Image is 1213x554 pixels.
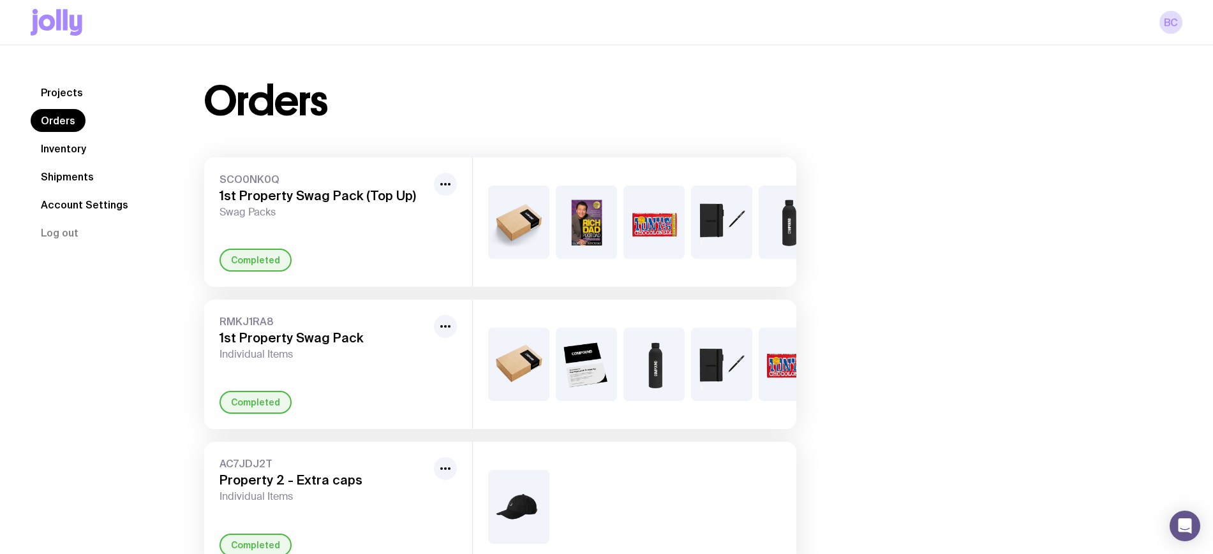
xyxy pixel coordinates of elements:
[220,490,429,503] span: Individual Items
[220,391,292,414] div: Completed
[220,188,429,203] h3: 1st Property Swag Pack (Top Up)
[220,472,429,488] h3: Property 2 - Extra caps
[31,137,96,160] a: Inventory
[220,348,429,361] span: Individual Items
[220,206,429,219] span: Swag Packs
[220,457,429,470] span: AC7JDJ2T
[31,165,104,188] a: Shipments
[31,81,93,104] a: Projects
[1170,511,1200,541] div: Open Intercom Messenger
[220,315,429,328] span: RMKJ1RA8
[1159,11,1182,34] a: BC
[220,249,292,272] div: Completed
[31,109,86,132] a: Orders
[220,173,429,186] span: SCO0NK0Q
[31,221,89,244] button: Log out
[31,193,138,216] a: Account Settings
[220,330,429,346] h3: 1st Property Swag Pack
[204,81,327,122] h1: Orders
